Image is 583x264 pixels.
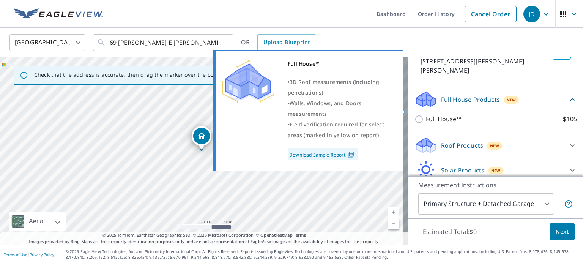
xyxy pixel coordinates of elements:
span: New [490,143,499,149]
span: 3D Roof measurements (including penetrations) [288,78,379,96]
div: Solar ProductsNew [414,161,577,179]
div: JD [523,6,540,22]
a: OpenStreetMap [260,232,292,238]
div: [GEOGRAPHIC_DATA] [9,32,85,53]
div: Dropped pin, building 1, Residential property, 69 GARROW CRES E BROOKS AB T1R1J3 [192,126,211,150]
a: Upload Blueprint [257,34,316,51]
span: Your report will include the primary structure and a detached garage if one exists. [564,199,573,209]
input: Search by address or latitude-longitude [110,32,218,53]
span: New [507,97,516,103]
a: Cancel Order [465,6,517,22]
img: Premium [221,58,274,104]
div: Roof ProductsNew [414,136,577,155]
a: Terms [294,232,306,238]
div: • [288,77,393,98]
span: Next [556,227,569,237]
p: Solar Products [441,166,484,175]
p: Estimated Total: $0 [417,223,483,240]
div: Primary Structure + Detached Garage [418,193,554,215]
div: • [288,98,393,119]
span: Walls, Windows, and Doors measurements [288,100,361,117]
div: Full House™ [288,58,393,69]
p: | [4,252,54,257]
div: OR [241,34,316,51]
a: Download Sample Report [288,148,358,160]
p: Measurement Instructions [418,180,573,190]
span: © 2025 TomTom, Earthstar Geographics SIO, © 2025 Microsoft Corporation, © [102,232,306,239]
div: Full House ProductsNew [414,90,577,108]
span: Upload Blueprint [263,38,310,47]
a: Privacy Policy [30,252,54,257]
p: © 2025 Eagle View Technologies, Inc. and Pictometry International Corp. All Rights Reserved. Repo... [66,249,579,260]
span: New [491,168,501,174]
div: • [288,119,393,141]
p: [STREET_ADDRESS][PERSON_NAME][PERSON_NAME] [421,57,550,75]
p: $105 [563,114,577,124]
img: EV Logo [14,8,103,20]
img: Pdf Icon [346,151,356,158]
p: Full House™ [426,114,461,124]
p: Check that the address is accurate, then drag the marker over the correct structure. [34,71,253,78]
p: Roof Products [441,141,483,150]
a: Current Level 19, Zoom In [388,207,399,218]
span: Field verification required for select areas (marked in yellow on report) [288,121,384,139]
a: Current Level 19, Zoom Out [388,218,399,229]
div: Aerial [27,212,47,231]
p: Full House Products [441,95,500,104]
div: Aerial [9,212,66,231]
button: Next [550,223,575,240]
a: Terms of Use [4,252,27,257]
